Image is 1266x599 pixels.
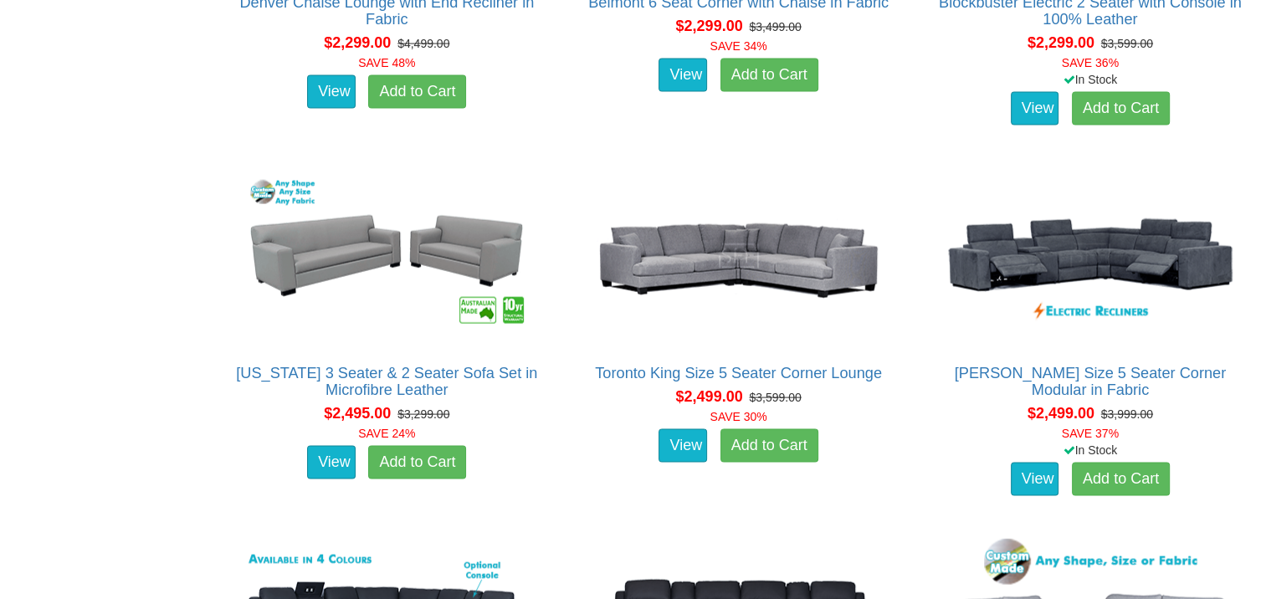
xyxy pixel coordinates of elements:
del: $3,599.00 [749,391,801,404]
a: [US_STATE] 3 Seater & 2 Seater Sofa Set in Microfibre Leather [236,365,537,398]
a: Add to Cart [368,75,466,109]
font: SAVE 36% [1062,56,1119,69]
span: $2,499.00 [1028,405,1094,422]
a: Add to Cart [1072,463,1170,496]
del: $3,499.00 [749,20,801,33]
del: $3,299.00 [397,407,449,421]
del: $3,599.00 [1101,37,1153,50]
a: Add to Cart [368,446,466,479]
img: Toronto King Size 5 Seater Corner Lounge [588,164,889,348]
a: Add to Cart [720,59,818,92]
a: View [659,59,707,92]
font: SAVE 24% [358,427,415,440]
a: [PERSON_NAME] Size 5 Seater Corner Modular in Fabric [955,365,1226,398]
img: California 3 Seater & 2 Seater Sofa Set in Microfibre Leather [236,164,537,348]
span: $2,495.00 [324,405,391,422]
del: $3,999.00 [1101,407,1153,421]
del: $4,499.00 [397,37,449,50]
a: Toronto King Size 5 Seater Corner Lounge [595,365,882,381]
font: SAVE 30% [710,410,766,423]
span: $2,299.00 [1028,34,1094,51]
div: In Stock [924,442,1257,458]
span: $2,499.00 [675,388,742,405]
span: $2,299.00 [675,18,742,34]
a: Add to Cart [1072,92,1170,125]
a: View [307,75,356,109]
a: View [1011,463,1059,496]
a: View [659,429,707,463]
a: Add to Cart [720,429,818,463]
span: $2,299.00 [324,34,391,51]
a: View [307,446,356,479]
font: SAVE 34% [710,39,766,53]
font: SAVE 48% [358,56,415,69]
a: View [1011,92,1059,125]
img: Marlow King Size 5 Seater Corner Modular in Fabric [940,164,1241,348]
font: SAVE 37% [1062,427,1119,440]
div: In Stock [924,71,1257,88]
